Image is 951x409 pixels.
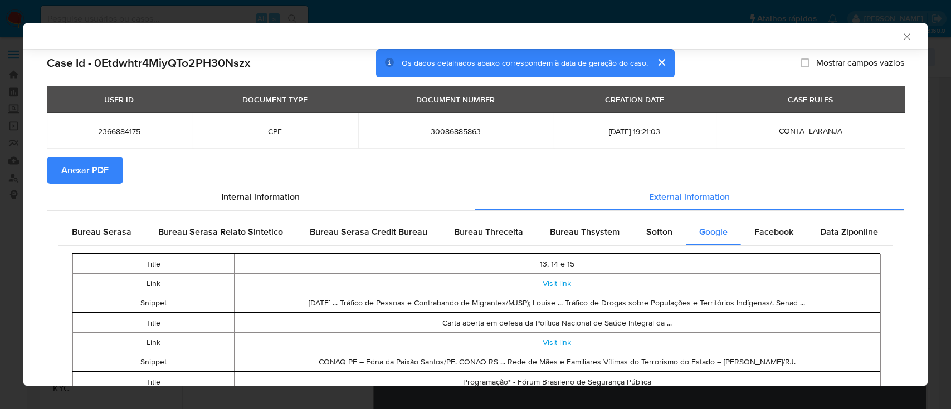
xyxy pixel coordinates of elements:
[649,190,730,203] span: External information
[97,90,140,109] div: USER ID
[234,293,880,313] td: [DATE] ... Tráfico de Pessoas e Contrabando de Migrantes/MJSP); Louise ... Tráfico de Drogas sobr...
[566,126,703,136] span: [DATE] 19:21:03
[310,225,427,238] span: Bureau Serasa Credit Bureau
[402,57,648,68] span: Os dados detalhados abaixo correspondem à data de geração do caso.
[72,274,234,293] td: Link
[372,126,540,136] span: 30086885863
[60,126,178,136] span: 2366884175
[72,293,234,313] td: Snippet
[543,337,571,348] a: Visit link
[801,58,809,67] input: Mostrar campos vazios
[754,225,793,238] span: Facebook
[901,31,911,41] button: Fechar a janela
[409,90,501,109] div: DOCUMENT NUMBER
[648,49,675,76] button: cerrar
[58,219,893,245] div: Detailed external info
[47,157,123,184] button: Anexar PDF
[205,126,345,136] span: CPF
[61,158,109,183] span: Anexar PDF
[543,278,571,289] a: Visit link
[47,184,904,210] div: Detailed info
[72,225,131,238] span: Bureau Serasa
[72,372,234,392] td: Title
[646,225,672,238] span: Softon
[234,352,880,372] td: CONAQ PE – Edna da Paixão Santos/PE. CONAQ RS ... Rede de Mães e Familiares Vítimas do Terrorismo...
[234,313,880,333] td: Carta aberta em defesa da Política Nacional de Saúde Integral da ...
[598,90,671,109] div: CREATION DATE
[550,225,620,238] span: Bureau Thsystem
[72,254,234,274] td: Title
[236,90,314,109] div: DOCUMENT TYPE
[72,352,234,372] td: Snippet
[816,57,904,68] span: Mostrar campos vazios
[234,254,880,274] td: 13, 14 e 15
[781,90,840,109] div: CASE RULES
[72,333,234,352] td: Link
[23,23,928,386] div: closure-recommendation-modal
[72,313,234,333] td: Title
[820,225,878,238] span: Data Ziponline
[779,125,842,136] span: CONTA_LARANJA
[158,225,283,238] span: Bureau Serasa Relato Sintetico
[234,372,880,392] td: Programação* - Fórum Brasileiro de Segurança Pública
[47,56,250,70] h2: Case Id - 0Etdwhtr4MiyQTo2PH30Nszx
[454,225,523,238] span: Bureau Threceita
[699,225,728,238] span: Google
[221,190,300,203] span: Internal information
